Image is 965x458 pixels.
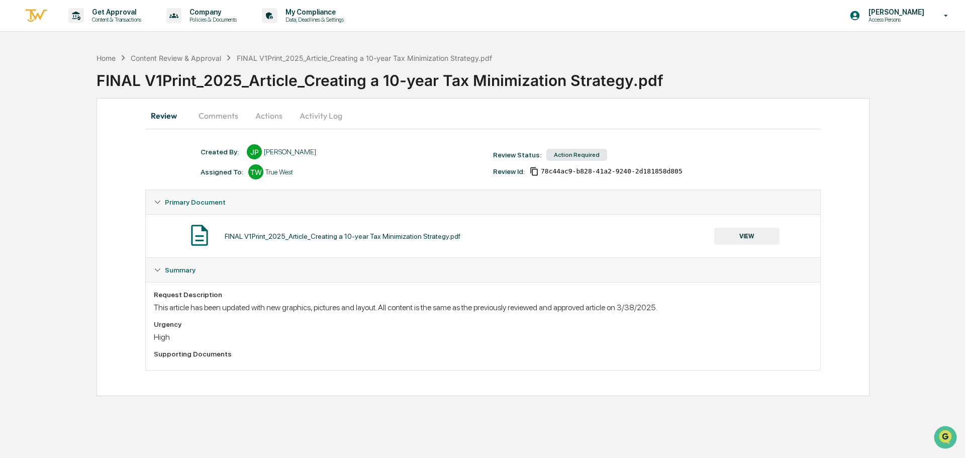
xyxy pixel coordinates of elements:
div: This article has been updated with new graphics, pictures and layout. All content is the same as ... [154,303,812,312]
div: 🔎 [10,147,18,155]
div: Start new chat [34,77,165,87]
div: True West [265,168,293,176]
img: logo [24,8,48,24]
div: We're available if you need us! [34,87,127,95]
button: Activity Log [292,104,350,128]
div: TW [248,164,263,179]
div: Supporting Documents [154,350,812,358]
p: Company [181,8,242,16]
div: Request Description [154,291,812,299]
span: Data Lookup [20,146,63,156]
span: Attestations [83,127,125,137]
p: How can we help? [10,21,183,37]
span: Copy Id [530,167,539,176]
div: FINAL V1Print_2025_Article_Creating a 10-year Tax Minimization Strategy.pdf [237,54,492,62]
div: JP [247,144,262,159]
button: Comments [190,104,246,128]
button: Actions [246,104,292,128]
div: Urgency [154,320,812,328]
div: Summary [146,282,820,370]
a: Powered byPylon [71,170,122,178]
div: Assigned To: [201,168,243,176]
p: Access Persons [860,16,929,23]
button: VIEW [714,228,780,245]
div: Action Required [546,149,607,161]
div: FINAL V1Print_2025_Article_Creating a 10-year Tax Minimization Strategy.pdf [225,232,460,240]
a: 🗄️Attestations [69,123,129,141]
div: Review Id: [493,167,525,175]
span: Summary [165,266,196,274]
p: [PERSON_NAME] [860,8,929,16]
span: Preclearance [20,127,65,137]
button: Start new chat [171,80,183,92]
div: 🗄️ [73,128,81,136]
div: 🖐️ [10,128,18,136]
div: Primary Document [146,190,820,214]
p: My Compliance [277,8,349,16]
span: Pylon [100,170,122,178]
button: Review [145,104,190,128]
div: Review Status: [493,151,541,159]
div: Created By: ‎ ‎ [201,148,242,156]
iframe: Open customer support [933,425,960,452]
span: Primary Document [165,198,226,206]
p: Data, Deadlines & Settings [277,16,349,23]
a: 🔎Data Lookup [6,142,67,160]
p: Policies & Documents [181,16,242,23]
div: Summary [146,258,820,282]
p: Get Approval [84,8,146,16]
div: Content Review & Approval [131,54,221,62]
input: Clear [26,46,166,56]
a: 🖐️Preclearance [6,123,69,141]
div: Primary Document [146,214,820,257]
div: [PERSON_NAME] [264,148,316,156]
span: 78c44ac9-b828-41a2-9240-2d181858d805 [541,167,683,175]
div: secondary tabs example [145,104,821,128]
img: 1746055101610-c473b297-6a78-478c-a979-82029cc54cd1 [10,77,28,95]
div: High [154,332,812,342]
img: Document Icon [187,223,212,248]
p: Content & Transactions [84,16,146,23]
div: FINAL V1Print_2025_Article_Creating a 10-year Tax Minimization Strategy.pdf [96,63,965,89]
div: Home [96,54,116,62]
